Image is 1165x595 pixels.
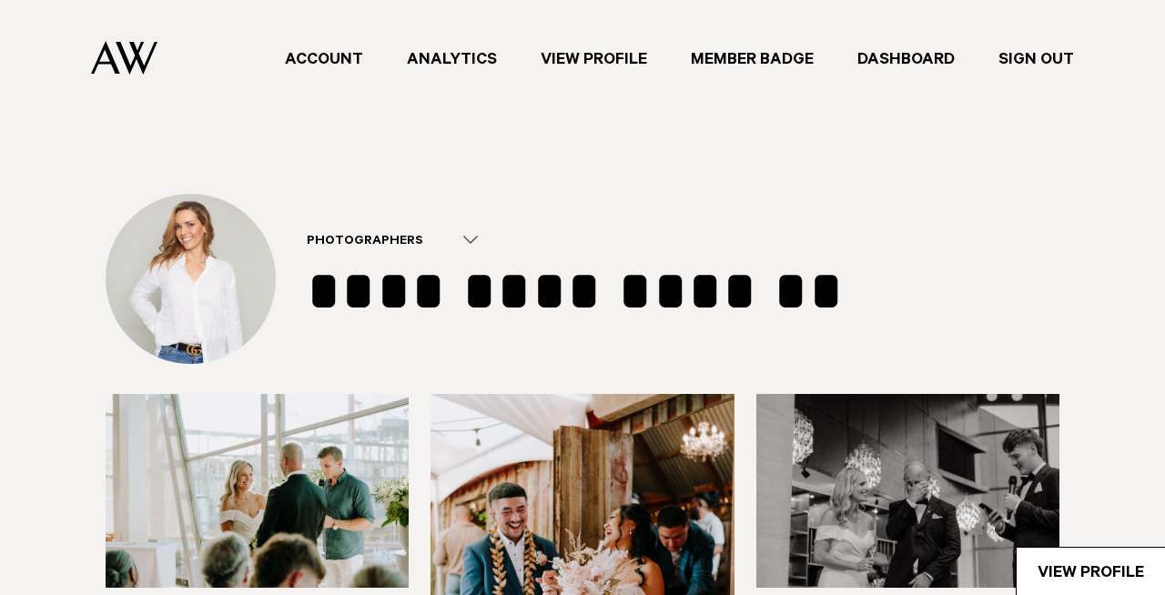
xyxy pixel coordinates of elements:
[756,394,1059,588] img: qymqVAJhDfXOe4uNK2pnZJqjUwOeDJk5V8qZDQIT.jpg
[836,46,977,71] a: Dashboard
[263,46,385,71] a: Account
[307,234,456,251] div: Photographers
[385,46,519,71] a: Analytics
[1017,548,1165,595] a: View Profile
[106,394,409,588] img: z2WGrlg3ds7feWSwf4uDjxTi0jqabE9Fnt5oxUtU.jpg
[977,46,1096,71] a: Sign Out
[669,46,836,71] a: Member Badge
[519,46,669,71] a: View Profile
[91,41,157,75] img: Auckland Weddings Logo
[106,194,276,407] img: lCJWvA9brIpoPjwYALr31v1LZ2UOYA28XaJJKy19.jpg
